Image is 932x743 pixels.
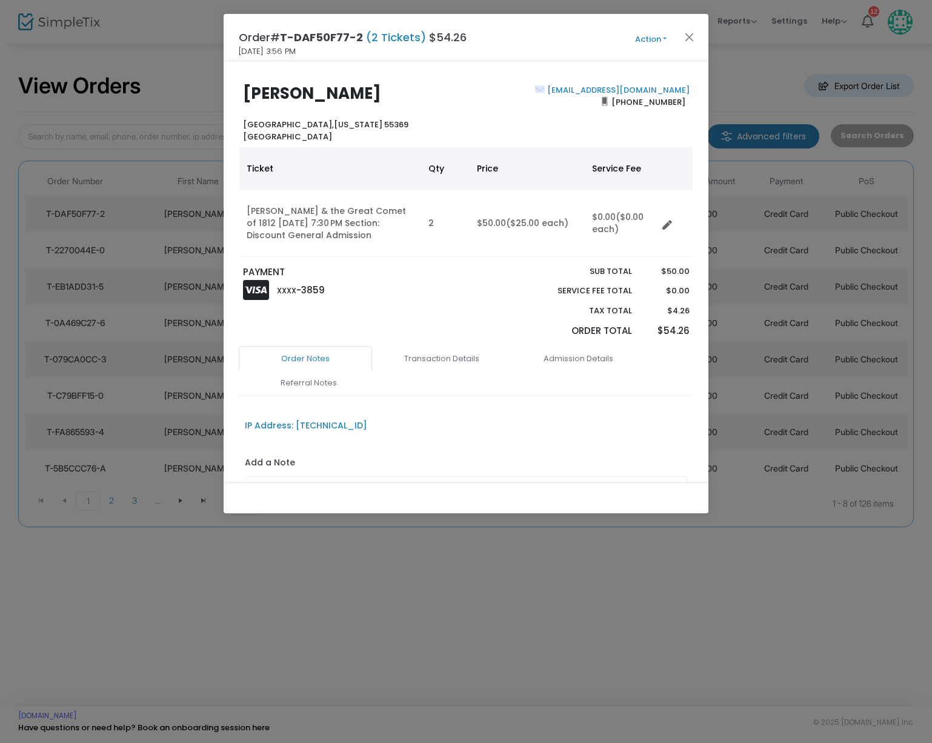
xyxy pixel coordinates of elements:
a: Admission Details [511,346,645,371]
a: Transaction Details [375,346,508,371]
p: Service Fee Total [529,285,632,297]
th: Price [470,147,585,190]
p: PAYMENT [243,265,461,279]
td: 2 [421,190,470,257]
a: Referral Notes [242,370,375,396]
th: Ticket [239,147,421,190]
p: Tax Total [529,305,632,317]
a: Order Notes [239,346,372,371]
a: [EMAIL_ADDRESS][DOMAIN_NAME] [545,84,690,96]
div: IP Address: [TECHNICAL_ID] [245,419,367,432]
td: [PERSON_NAME] & the Great Comet of 1812 [DATE] 7:30 PM Section: Discount General Admission [239,190,421,257]
span: (2 Tickets) [363,30,429,45]
span: [DATE] 3:56 PM [239,45,296,58]
span: [PHONE_NUMBER] [608,92,690,112]
th: Service Fee [585,147,657,190]
button: Action [614,33,687,46]
h4: Order# $54.26 [239,29,467,45]
span: [GEOGRAPHIC_DATA], [243,119,334,130]
label: Add a Note [245,456,295,472]
button: Close [682,29,697,45]
td: $0.00 [585,190,657,257]
span: T-DAF50F77-2 [280,30,363,45]
p: $0.00 [644,285,689,297]
th: Qty [421,147,470,190]
span: ($25.00 each) [506,217,568,229]
b: [PERSON_NAME] [243,82,381,104]
p: $4.26 [644,305,689,317]
p: $50.00 [644,265,689,278]
span: ($0.00 each) [592,211,644,235]
span: XXXX [277,285,296,296]
div: Data table [239,147,693,257]
p: $54.26 [644,324,689,338]
p: Order Total [529,324,632,338]
b: [US_STATE] 55369 [GEOGRAPHIC_DATA] [243,119,408,142]
span: -3859 [296,284,325,296]
p: Sub total [529,265,632,278]
td: $50.00 [470,190,585,257]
